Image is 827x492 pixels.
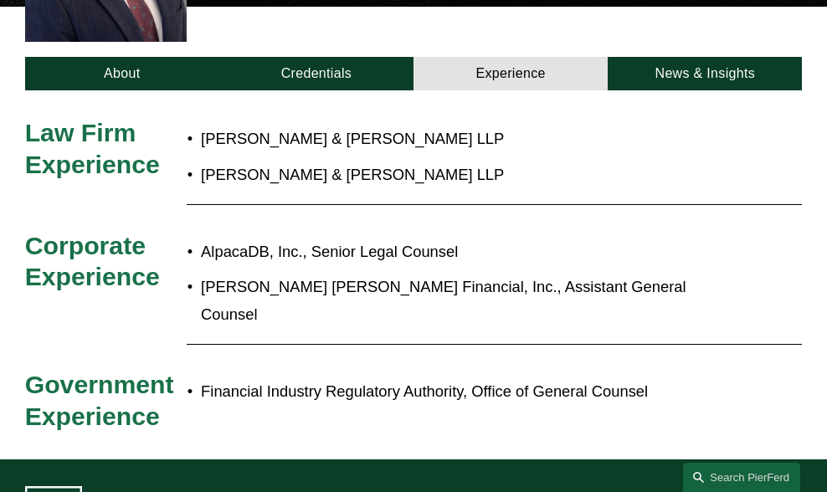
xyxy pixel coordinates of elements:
[608,57,802,90] a: News & Insights
[201,273,705,328] p: [PERSON_NAME] [PERSON_NAME] Financial, Inc., Assistant General Counsel
[25,232,160,290] span: Corporate Experience
[25,57,219,90] a: About
[201,238,705,265] p: AlpacaDB, Inc., Senior Legal Counsel
[413,57,608,90] a: Experience
[201,377,705,405] p: Financial Industry Regulatory Authority, Office of General Counsel
[683,463,800,492] a: Search this site
[201,125,705,152] p: [PERSON_NAME] & [PERSON_NAME] LLP
[219,57,413,90] a: Credentials
[25,119,160,177] span: Law Firm Experience
[201,161,705,188] p: [PERSON_NAME] & [PERSON_NAME] LLP
[25,371,181,429] span: Government Experience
